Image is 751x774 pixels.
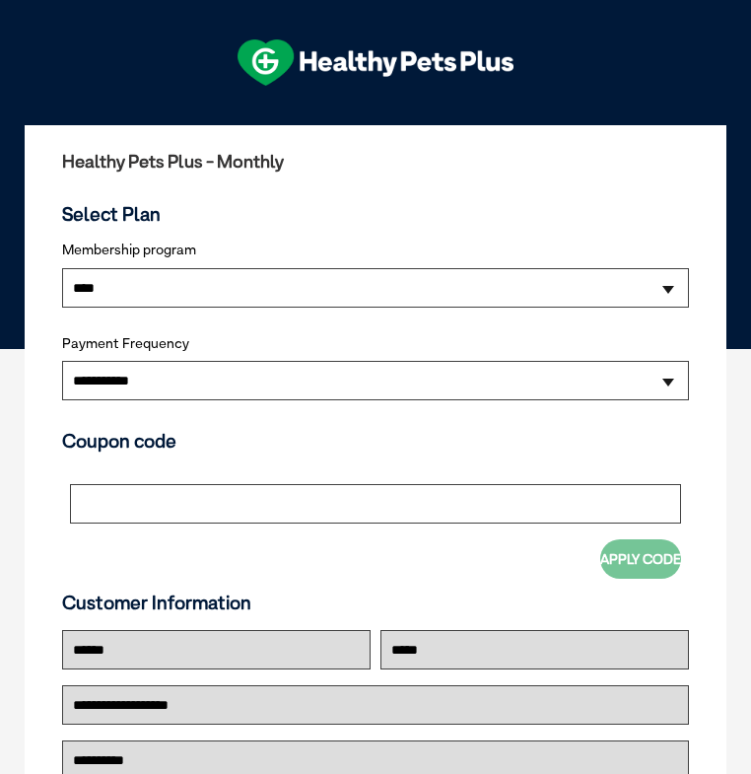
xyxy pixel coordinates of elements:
h3: Customer Information [62,592,689,614]
h3: Coupon code [62,430,689,453]
label: Membership program [62,242,689,258]
label: Payment Frequency [62,335,189,352]
button: Apply Code [600,539,681,579]
h2: Healthy Pets Plus - Monthly [62,152,689,172]
h3: Select Plan [62,203,689,226]
img: hpp-logo-landscape-green-white.png [238,39,513,86]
